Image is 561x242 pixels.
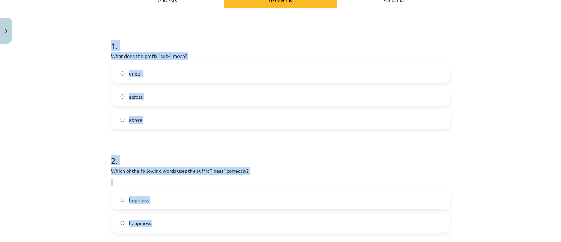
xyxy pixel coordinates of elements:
p: What does the prefix "sub-" mean? [111,52,450,60]
h1: 2 . [111,143,450,165]
p: Which of the following words uses the suffix "-ness" correctly? [111,167,450,175]
input: happiness [120,221,125,225]
span: above [129,116,142,124]
h1: 1 . [111,28,450,50]
input: under [120,71,125,76]
input: above [120,118,125,122]
input: across [120,94,125,99]
input: hopeless [120,198,125,202]
span: under [129,70,142,77]
span: across [129,93,143,100]
img: icon-close-lesson-0947bae3869378f0d4975bcd49f059093ad1ed9edebbc8119c70593378902aed.svg [5,29,7,33]
span: happiness [129,220,151,227]
span: hopeless [129,196,149,204]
